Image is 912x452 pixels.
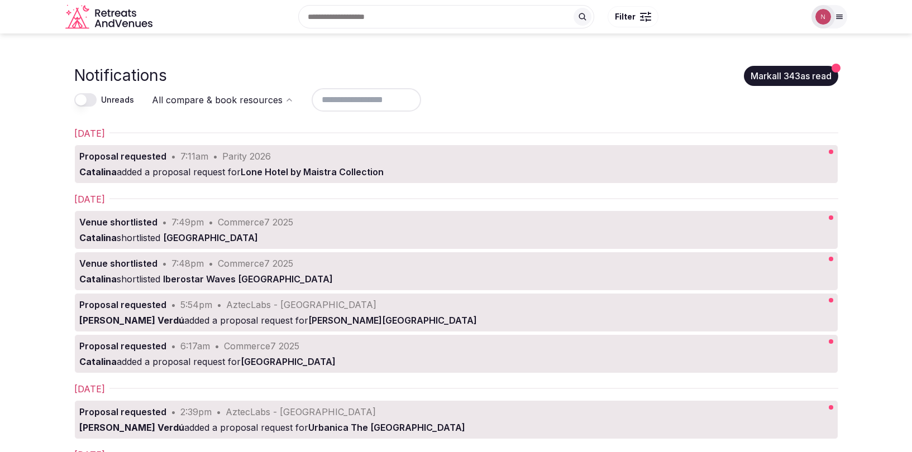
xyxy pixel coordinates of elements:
[79,315,184,326] strong: [PERSON_NAME] Verdú
[308,315,477,326] span: [PERSON_NAME][GEOGRAPHIC_DATA]
[74,382,105,396] h2: [DATE]
[241,356,336,367] span: [GEOGRAPHIC_DATA]
[75,211,765,249] a: Venue shortlisted•7:49pm•Commerce7 2025Catalinashortlisted [GEOGRAPHIC_DATA]
[218,215,293,229] div: Commerce7 2025
[79,215,157,229] div: Venue shortlisted
[79,405,166,419] div: Proposal requested
[79,272,761,286] div: shortlisted
[163,232,258,243] span: [GEOGRAPHIC_DATA]
[214,339,219,353] div: •
[79,232,117,243] strong: Catalina
[79,273,117,285] strong: Catalina
[218,257,293,270] div: Commerce7 2025
[226,405,376,419] div: AztecLabs - [GEOGRAPHIC_DATA]
[213,150,218,163] div: •
[75,252,765,290] a: Venue shortlisted•7:48pm•Commerce7 2025Catalinashortlisted Iberostar Waves [GEOGRAPHIC_DATA]
[162,257,167,270] div: •
[74,193,105,206] h2: [DATE]
[224,339,299,353] div: Commerce7 2025
[171,150,176,163] div: •
[79,422,184,433] strong: [PERSON_NAME] Verdú
[75,294,765,331] a: Proposal requested•5:54pm•AztecLabs - [GEOGRAPHIC_DATA][PERSON_NAME] Verdúadded a proposal reques...
[79,165,761,179] div: added a proposal request
[226,298,376,311] div: AztecLabs - [GEOGRAPHIC_DATA]
[79,150,166,163] div: Proposal requested
[162,215,167,229] div: •
[180,339,210,353] div: 6:17am
[180,150,208,163] div: 7:11am
[180,405,212,419] div: 2:39pm
[744,66,838,86] button: Markall 343as read
[65,4,155,30] svg: Retreats and Venues company logo
[228,356,336,367] span: for
[217,298,222,311] div: •
[75,335,765,373] a: Proposal requested•6:17am•Commerce7 2025Catalinaadded a proposal request for[GEOGRAPHIC_DATA]
[79,231,761,244] div: shortlisted
[208,257,213,270] div: •
[208,215,213,229] div: •
[74,65,167,86] h1: Notifications
[171,257,204,270] div: 7:48pm
[171,339,176,353] div: •
[171,298,176,311] div: •
[171,215,204,229] div: 7:49pm
[75,145,765,183] a: Proposal requested•7:11am•Parity 2026Catalinaadded a proposal request forLone Hotel by Maistra Co...
[101,94,134,105] label: Unreads
[79,355,761,368] div: added a proposal request
[74,127,105,140] h2: [DATE]
[79,339,166,353] div: Proposal requested
[79,421,761,434] div: added a proposal request
[608,6,658,27] button: Filter
[65,4,155,30] a: Visit the homepage
[79,298,166,311] div: Proposal requested
[222,150,271,163] div: Parity 2026
[295,315,477,326] span: for
[75,401,765,439] a: Proposal requested•2:39pm•AztecLabs - [GEOGRAPHIC_DATA][PERSON_NAME] Verdúadded a proposal reques...
[163,273,333,285] span: Iberostar Waves [GEOGRAPHIC_DATA]
[79,257,157,270] div: Venue shortlisted
[295,422,465,433] span: for
[228,166,384,177] span: for
[180,298,212,311] div: 5:54pm
[216,405,221,419] div: •
[308,422,465,433] span: Urbanica The [GEOGRAPHIC_DATA]
[79,314,761,327] div: added a proposal request
[615,11,636,22] span: Filter
[815,9,831,25] img: Nathalia Bilotti
[79,166,117,177] strong: Catalina
[79,356,117,367] strong: Catalina
[171,405,176,419] div: •
[241,166,384,177] span: Lone Hotel by Maistra Collection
